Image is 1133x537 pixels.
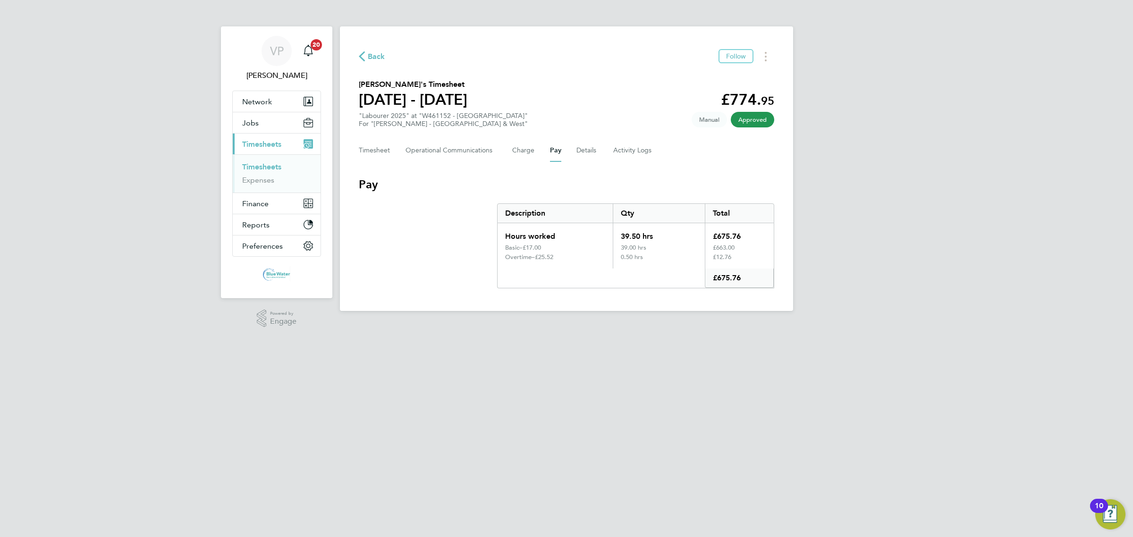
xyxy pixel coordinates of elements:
[263,266,291,281] img: bluewaterwales-logo-retina.png
[242,162,281,171] a: Timesheets
[359,177,774,288] section: Pay
[232,36,321,81] a: VP[PERSON_NAME]
[523,244,605,252] div: £17.00
[233,154,321,193] div: Timesheets
[1095,506,1103,518] div: 10
[705,244,774,253] div: £663.00
[497,203,774,288] div: Pay
[535,253,605,261] div: £25.52
[505,253,535,261] div: Overtime
[406,139,497,162] button: Operational Communications
[719,49,753,63] button: Follow
[731,112,774,127] span: This timesheet has been approved.
[270,45,284,57] span: VP
[359,90,467,109] h1: [DATE] - [DATE]
[359,79,467,90] h2: [PERSON_NAME]'s Timesheet
[242,140,281,149] span: Timesheets
[498,223,613,244] div: Hours worked
[311,39,322,50] span: 20
[613,253,705,268] div: 0.50 hrs
[1095,499,1125,529] button: Open Resource Center, 10 new notifications
[519,243,523,252] span: –
[359,139,390,162] button: Timesheet
[726,52,746,60] span: Follow
[613,204,705,223] div: Qty
[721,91,774,109] app-decimal: £774.
[692,112,727,127] span: This timesheet was manually created.
[705,204,774,223] div: Total
[270,318,296,326] span: Engage
[233,91,321,112] button: Network
[233,112,321,133] button: Jobs
[242,176,274,185] a: Expenses
[232,70,321,81] span: Victoria Price
[757,49,774,64] button: Timesheets Menu
[242,199,269,208] span: Finance
[498,204,613,223] div: Description
[512,139,535,162] button: Charge
[242,220,270,229] span: Reports
[257,310,297,327] a: Powered byEngage
[359,120,528,128] div: For "[PERSON_NAME] - [GEOGRAPHIC_DATA] & West"
[233,235,321,256] button: Preferences
[705,268,774,288] div: £675.76
[368,51,385,62] span: Back
[359,112,528,128] div: "Labourer 2025" at "W461152 - [GEOGRAPHIC_DATA]"
[613,244,705,253] div: 39.00 hrs
[233,193,321,214] button: Finance
[576,139,598,162] button: Details
[299,36,318,66] a: 20
[221,26,332,298] nav: Main navigation
[242,242,283,251] span: Preferences
[359,50,385,62] button: Back
[705,253,774,268] div: £12.76
[242,118,259,127] span: Jobs
[705,223,774,244] div: £675.76
[613,139,653,162] button: Activity Logs
[550,139,561,162] button: Pay
[233,214,321,235] button: Reports
[270,310,296,318] span: Powered by
[232,266,321,281] a: Go to home page
[505,244,523,252] div: Basic
[613,223,705,244] div: 39.50 hrs
[242,97,272,106] span: Network
[233,134,321,154] button: Timesheets
[761,94,774,108] span: 95
[359,177,774,192] h3: Pay
[532,253,535,261] span: –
